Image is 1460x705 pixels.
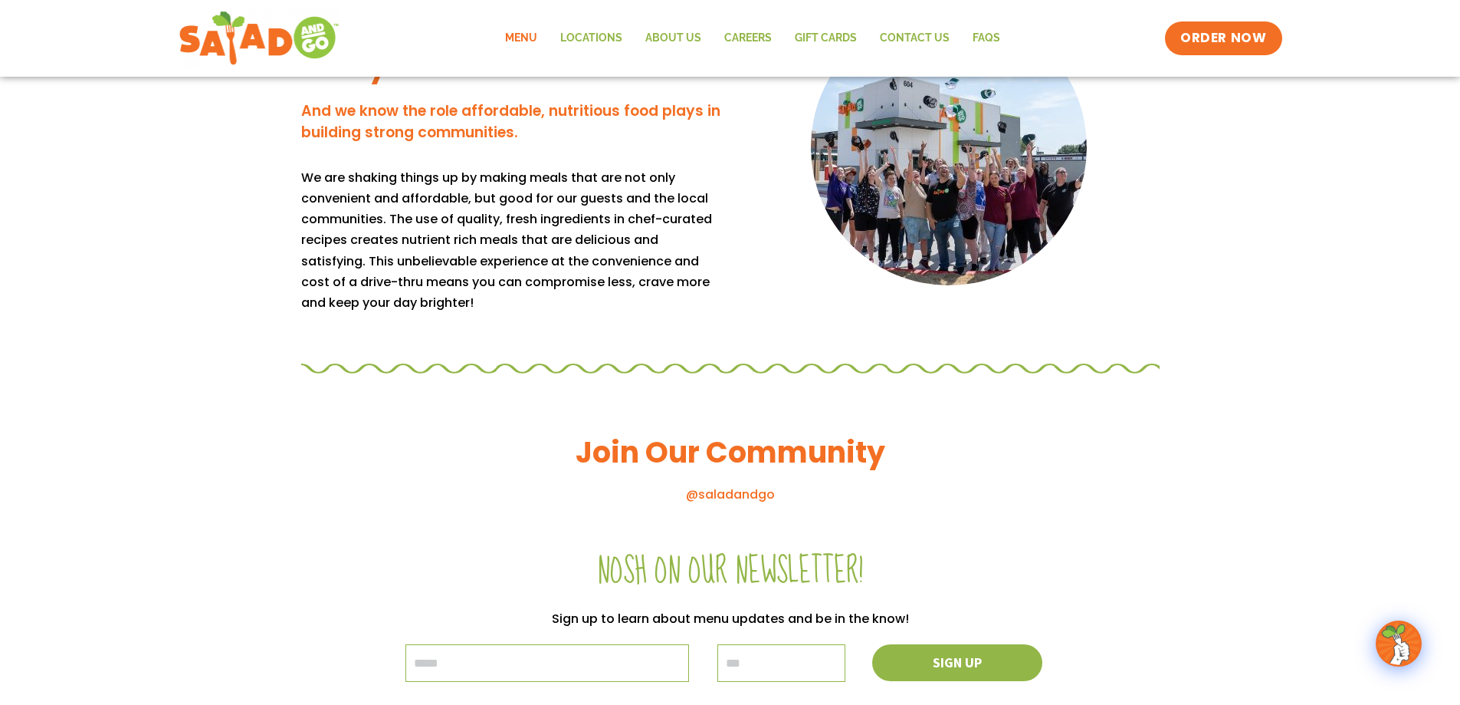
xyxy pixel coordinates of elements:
[494,21,549,56] a: Menu
[811,9,1087,285] img: DSC02078 copy
[1180,29,1266,48] span: ORDER NOW
[494,21,1012,56] nav: Menu
[868,21,961,56] a: Contact Us
[301,167,723,313] div: Page 2
[961,21,1012,56] a: FAQs
[1377,622,1420,665] img: wpChatIcon
[301,100,723,144] h4: And we know the role affordable, nutritious food plays in building strong communities.
[549,21,634,56] a: Locations
[301,9,723,85] h3: We believe in a world where everyone thrives.
[686,486,775,503] a: @saladandgo
[301,433,1160,471] h3: Join Our Community
[179,8,340,69] img: new-SAG-logo-768×292
[783,21,868,56] a: GIFT CARDS
[713,21,783,56] a: Careers
[301,167,723,313] p: We are shaking things up by making meals that are not only convenient and affordable, but good fo...
[872,644,1042,681] button: Sign up
[301,608,1160,629] p: Sign up to learn about menu updates and be in the know!
[933,656,982,670] span: Sign up
[634,21,713,56] a: About Us
[301,550,1160,593] h2: Nosh on our newsletter!
[1165,21,1281,55] a: ORDER NOW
